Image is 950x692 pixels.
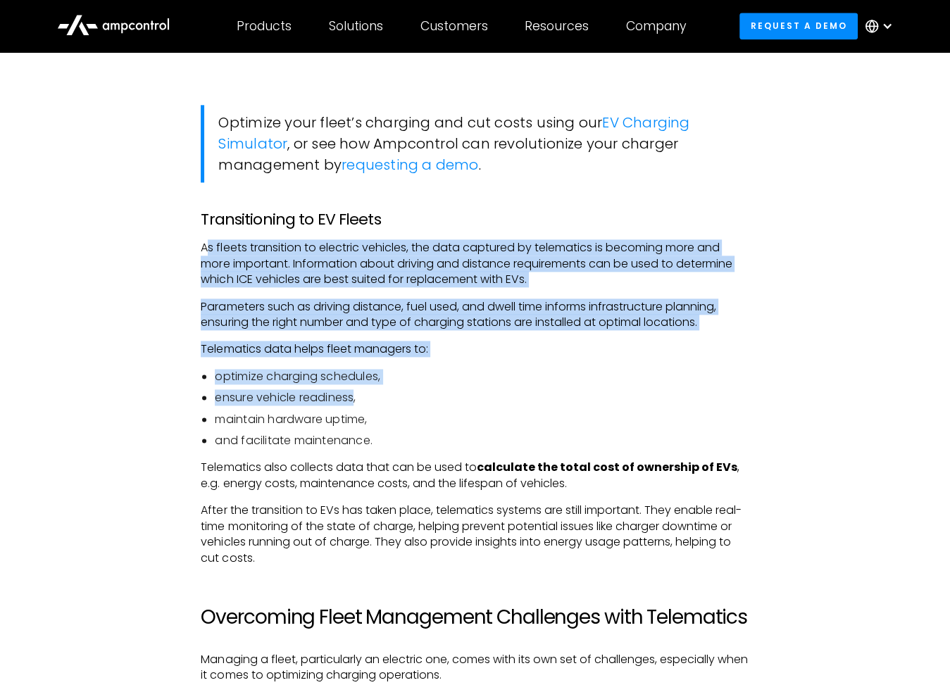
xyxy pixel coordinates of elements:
[525,18,589,34] div: Resources
[739,13,858,39] a: Request a demo
[201,460,749,491] p: Telematics also collects data that can be used to , e.g. energy costs, maintenance costs, and the...
[237,18,292,34] div: Products
[215,412,749,427] li: maintain hardware uptime,
[215,369,749,384] li: optimize charging schedules,
[626,18,687,34] div: Company
[329,18,383,34] div: Solutions
[218,113,689,153] a: EV Charging Simulator
[201,210,749,229] h3: Transitioning to EV Fleets
[420,18,488,34] div: Customers
[201,299,749,331] p: Parameters such as driving distance, fuel used, and dwell time informs infrastructure planning, e...
[201,240,749,287] p: As fleets transition to electric vehicles, the data captured by telematics is becoming more and m...
[476,459,737,475] strong: calculate the total cost of ownership of EVs
[201,503,749,566] p: After the transition to EVs has taken place, telematics systems are still important. They enable ...
[215,433,749,448] li: and facilitate maintenance.
[215,390,749,405] li: ensure vehicle readiness,
[201,652,749,684] p: Managing a fleet, particularly an electric one, comes with its own set of challenges, especially ...
[201,105,749,182] blockquote: Optimize your fleet’s charging and cut costs using our , or see how Ampcontrol can revolutionize ...
[201,341,749,357] p: Telematics data helps fleet managers to:
[201,605,749,629] h2: Overcoming Fleet Management Challenges with Telematics
[342,155,478,175] a: requesting a demo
